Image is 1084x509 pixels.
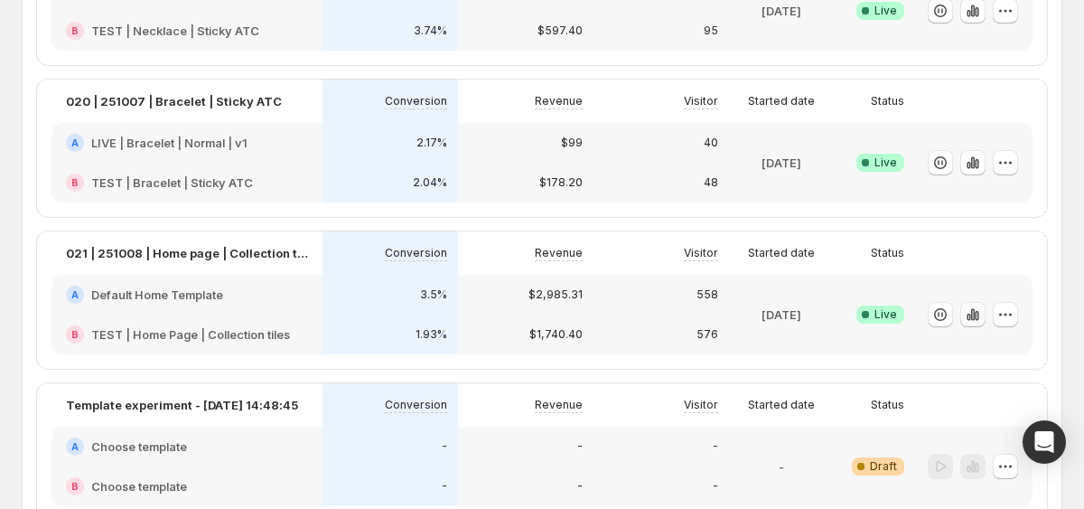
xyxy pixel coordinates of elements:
[871,94,904,108] p: Status
[416,136,447,150] p: 2.17%
[66,396,298,414] p: Template experiment - [DATE] 14:48:45
[696,287,718,302] p: 558
[704,24,718,38] p: 95
[529,327,583,342] p: $1,740.40
[748,94,815,108] p: Started date
[874,156,897,170] span: Live
[779,457,784,476] p: -
[66,244,308,262] p: 021 | 251008 | Home page | Collection tiles
[871,398,904,412] p: Status
[91,286,223,304] h2: Default Home Template
[414,24,447,38] p: 3.74%
[91,477,187,495] h2: Choose template
[91,174,253,192] h2: TEST | Bracelet | Sticky ATC
[413,175,447,190] p: 2.04%
[870,459,897,474] span: Draft
[71,25,79,36] h2: B
[748,246,815,260] p: Started date
[762,154,801,172] p: [DATE]
[577,439,583,454] p: -
[748,398,815,412] p: Started date
[704,136,718,150] p: 40
[442,439,447,454] p: -
[416,327,447,342] p: 1.93%
[871,246,904,260] p: Status
[66,92,282,110] p: 020 | 251007 | Bracelet | Sticky ATC
[561,136,583,150] p: $99
[420,287,447,302] p: 3.5%
[71,177,79,188] h2: B
[91,438,187,456] h2: Choose template
[528,287,583,302] p: $2,985.31
[1023,420,1066,464] div: Open Intercom Messenger
[71,481,79,492] h2: B
[696,327,718,342] p: 576
[535,398,583,412] p: Revenue
[684,94,718,108] p: Visitor
[535,246,583,260] p: Revenue
[684,246,718,260] p: Visitor
[535,94,583,108] p: Revenue
[71,441,79,452] h2: A
[762,2,801,20] p: [DATE]
[385,246,447,260] p: Conversion
[684,398,718,412] p: Visitor
[71,329,79,340] h2: B
[71,137,79,148] h2: A
[385,94,447,108] p: Conversion
[442,479,447,494] p: -
[91,325,290,344] h2: TEST | Home Page | Collection tiles
[91,134,248,152] h2: LIVE | Bracelet | Normal | v1
[762,306,801,324] p: [DATE]
[713,439,718,454] p: -
[874,4,897,18] span: Live
[71,289,79,300] h2: A
[539,175,583,190] p: $178.20
[91,22,259,40] h2: TEST | Necklace | Sticky ATC
[704,175,718,190] p: 48
[577,479,583,494] p: -
[385,398,447,412] p: Conversion
[874,307,897,322] span: Live
[537,24,583,38] p: $597.40
[713,479,718,494] p: -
